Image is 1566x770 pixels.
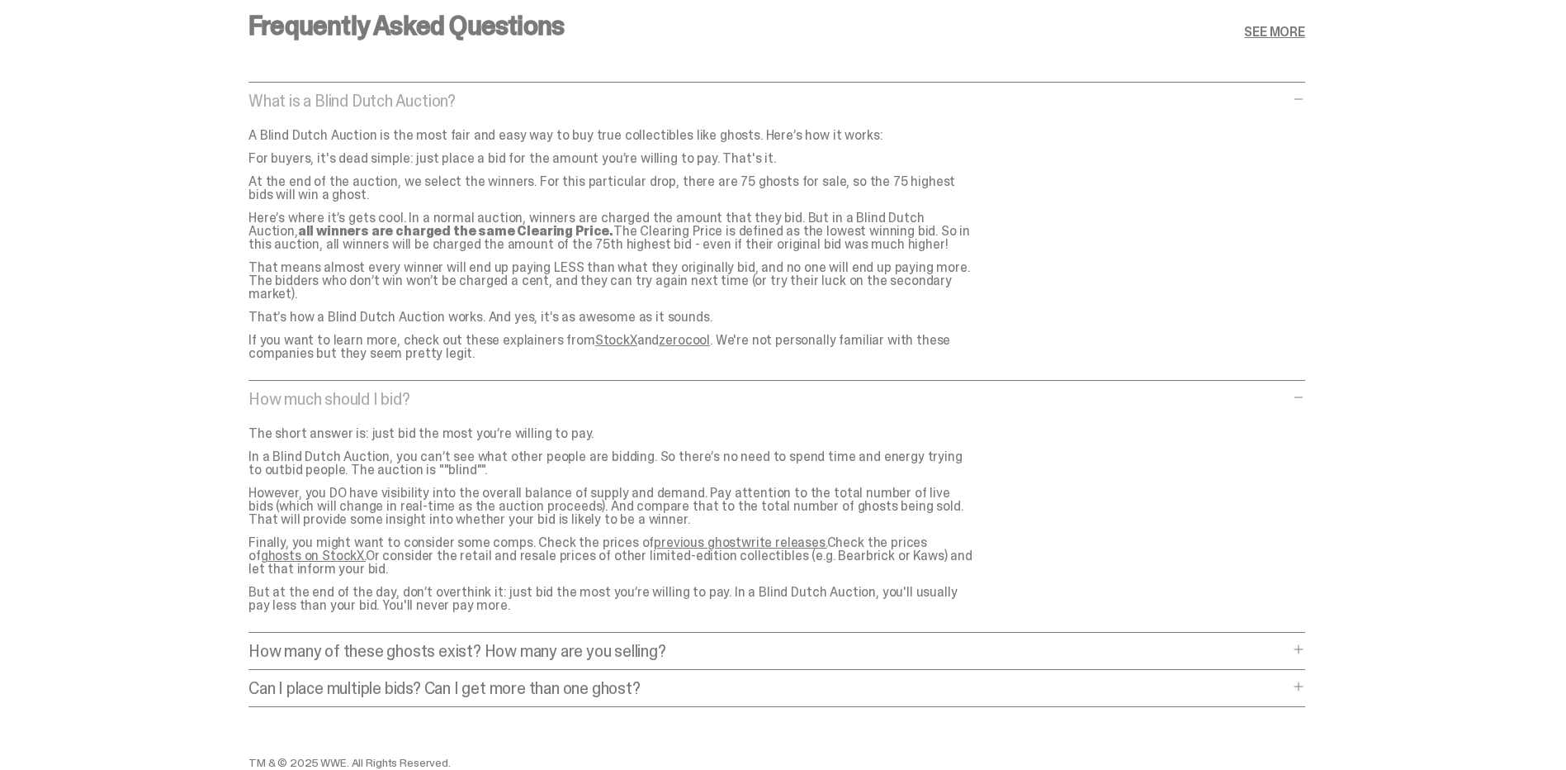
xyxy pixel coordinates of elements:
p: In a Blind Dutch Auction, you can’t see what other people are bidding. So there’s no need to spen... [248,450,975,477]
p: For buyers, it's dead simple: just place a bid for the amount you’re willing to pay. That's it. [248,152,975,165]
p: That means almost every winner will end up paying LESS than what they originally bid, and no one ... [248,261,975,301]
p: Can I place multiple bids? Can I get more than one ghost? [248,680,1289,696]
p: How much should I bid? [248,391,1289,407]
a: StockX [595,331,637,349]
h3: Frequently Asked Questions [248,12,564,39]
a: ghosts on StockX. [261,547,366,564]
a: zerocool [659,331,710,349]
div: TM & © 2025 WWE. All Rights Reserved. [248,757,909,768]
p: Here’s where it’s gets cool. In a normal auction, winners are charged the amount that they bid. B... [248,212,975,251]
strong: all winners are charged the same Clearing Price. [298,222,613,240]
p: How many of these ghosts exist? How many are you selling? [248,643,1289,659]
a: SEE MORE [1244,26,1305,39]
p: However, you DO have visibility into the overall balance of supply and demand. Pay attention to t... [248,487,975,526]
a: previous ghostwrite releases. [654,534,826,551]
p: If you want to learn more, check out these explainers from and . We're not personally familiar wi... [248,334,975,360]
p: Finally, you might want to consider some comps. Check the prices of Check the prices of Or consid... [248,536,975,576]
p: That’s how a Blind Dutch Auction works. And yes, it’s as awesome as it sounds. [248,311,975,324]
p: What is a Blind Dutch Auction? [248,93,1289,109]
p: At the end of the auction, we select the winners. For this particular drop, there are 75 ghosts f... [248,175,975,202]
p: But at the end of the day, don’t overthink it: just bid the most you’re willing to pay. In a Blin... [248,586,975,612]
p: The short answer is: just bid the most you’re willing to pay. [248,427,975,440]
p: A Blind Dutch Auction is the most fair and easy way to buy true collectibles like ghosts. Here’s ... [248,129,975,142]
